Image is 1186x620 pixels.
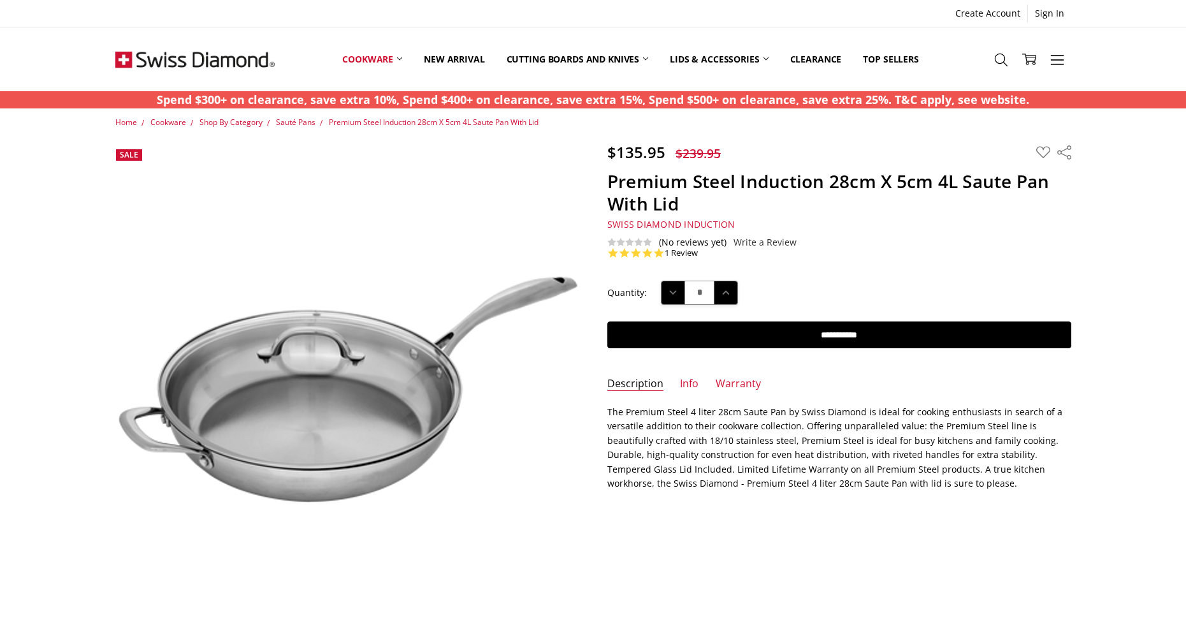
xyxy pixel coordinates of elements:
a: Sauté Pans [276,117,315,128]
a: Clearance [779,31,853,87]
a: New arrival [413,31,495,87]
a: Cutting boards and knives [496,31,660,87]
a: Write a Review [734,237,797,247]
p: Spend $300+ on clearance, save extra 10%, Spend $400+ on clearance, save extra 15%, Spend $500+ o... [157,91,1029,108]
span: $135.95 [607,142,665,163]
a: Info [680,377,698,392]
a: Create Account [948,4,1027,22]
p: The Premium Steel 4 liter 28cm Saute Pan by Swiss Diamond is ideal for cooking enthusiasts in sea... [607,405,1071,491]
a: Cookware [331,31,413,87]
span: (No reviews yet) [659,237,727,247]
a: Premium Steel Induction 28cm X 5cm 4L Saute Pan With Lid [329,117,539,128]
a: Shop By Category [199,117,263,128]
a: Home [115,117,137,128]
label: Quantity: [607,286,647,300]
a: Top Sellers [852,31,929,87]
a: Warranty [716,377,761,392]
a: Description [607,377,663,392]
a: Lids & Accessories [659,31,779,87]
h1: Premium Steel Induction 28cm X 5cm 4L Saute Pan With Lid [607,170,1071,215]
a: 1 reviews [665,247,698,259]
a: Cookware [150,117,186,128]
a: Sign In [1028,4,1071,22]
img: Free Shipping On Every Order [115,27,275,91]
span: $239.95 [676,145,721,162]
span: Sale [120,149,138,160]
span: Swiss Diamond Induction [607,218,735,230]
